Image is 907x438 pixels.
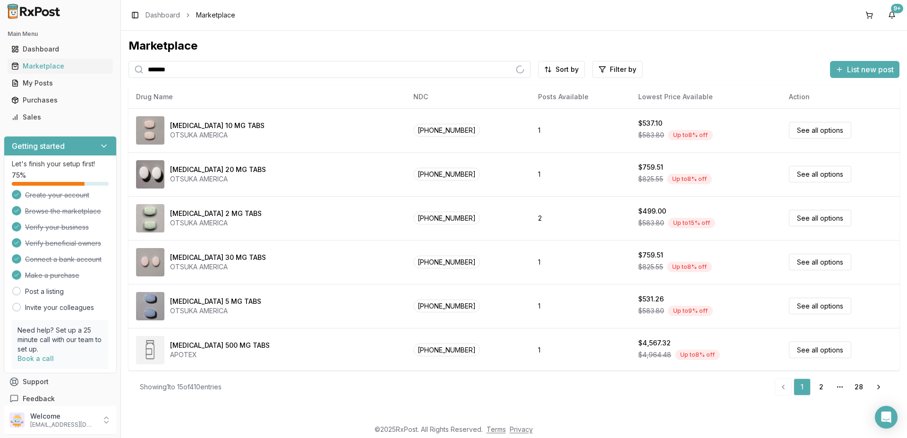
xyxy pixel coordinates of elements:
[170,341,270,350] div: [MEDICAL_DATA] 500 MG TABS
[789,166,851,182] a: See all options
[4,390,117,407] button: Feedback
[8,92,113,109] a: Purchases
[413,124,480,137] span: [PHONE_NUMBER]
[8,58,113,75] a: Marketplace
[170,306,261,316] div: OTSUKA AMERICA
[638,119,662,128] div: $537.10
[638,262,663,272] span: $825.55
[25,239,101,248] span: Verify beneficial owners
[4,76,117,91] button: My Posts
[8,109,113,126] a: Sales
[136,336,164,364] img: Abiraterone Acetate 500 MG TABS
[638,250,663,260] div: $759.51
[170,130,265,140] div: OTSUKA AMERICA
[413,212,480,224] span: [PHONE_NUMBER]
[531,152,631,196] td: 1
[869,378,888,395] a: Go to next page
[170,121,265,130] div: [MEDICAL_DATA] 10 MG TABS
[8,41,113,58] a: Dashboard
[668,218,715,228] div: Up to 15 % off
[638,174,663,184] span: $825.55
[170,350,270,360] div: APOTEX
[789,342,851,358] a: See all options
[830,61,899,78] button: List new post
[11,44,109,54] div: Dashboard
[850,378,867,395] a: 28
[136,248,164,276] img: Abilify 30 MG TABS
[12,140,65,152] h3: Getting started
[25,223,89,232] span: Verify your business
[25,255,102,264] span: Connect a bank account
[789,298,851,314] a: See all options
[4,373,117,390] button: Support
[11,112,109,122] div: Sales
[667,262,712,272] div: Up to 8 % off
[531,240,631,284] td: 1
[4,110,117,125] button: Sales
[531,86,631,108] th: Posts Available
[781,86,899,108] th: Action
[638,130,664,140] span: $583.80
[4,42,117,57] button: Dashboard
[830,66,899,75] a: List new post
[884,8,899,23] button: 9+
[170,218,262,228] div: OTSUKA AMERICA
[794,378,811,395] a: 1
[17,326,103,354] p: Need help? Set up a 25 minute call with our team to set up.
[12,159,109,169] p: Let's finish your setup first!
[11,95,109,105] div: Purchases
[610,65,636,74] span: Filter by
[25,303,94,312] a: Invite your colleagues
[30,421,96,429] p: [EMAIL_ADDRESS][DOMAIN_NAME]
[531,328,631,372] td: 1
[17,354,54,362] a: Book a call
[638,163,663,172] div: $759.51
[136,160,164,189] img: Abilify 20 MG TABS
[170,297,261,306] div: [MEDICAL_DATA] 5 MG TABS
[531,196,631,240] td: 2
[638,338,671,348] div: $4,567.32
[538,61,585,78] button: Sort by
[668,306,713,316] div: Up to 9 % off
[136,292,164,320] img: Abilify 5 MG TABS
[789,254,851,270] a: See all options
[531,284,631,328] td: 1
[8,30,113,38] h2: Main Menu
[11,78,109,88] div: My Posts
[638,206,666,216] div: $499.00
[196,10,235,20] span: Marketplace
[145,10,235,20] nav: breadcrumb
[413,168,480,180] span: [PHONE_NUMBER]
[170,253,266,262] div: [MEDICAL_DATA] 30 MG TABS
[4,59,117,74] button: Marketplace
[592,61,642,78] button: Filter by
[638,306,664,316] span: $583.80
[170,209,262,218] div: [MEDICAL_DATA] 2 MG TABS
[140,382,222,392] div: Showing 1 to 15 of 410 entries
[25,190,89,200] span: Create your account
[638,218,664,228] span: $583.80
[847,64,894,75] span: List new post
[136,204,164,232] img: Abilify 2 MG TABS
[8,75,113,92] a: My Posts
[813,378,830,395] a: 2
[668,130,713,140] div: Up to 8 % off
[25,206,101,216] span: Browse the marketplace
[510,425,533,433] a: Privacy
[25,271,79,280] span: Make a purchase
[789,122,851,138] a: See all options
[413,256,480,268] span: [PHONE_NUMBER]
[4,4,64,19] img: RxPost Logo
[891,4,903,13] div: 9+
[775,378,888,395] nav: pagination
[556,65,579,74] span: Sort by
[406,86,531,108] th: NDC
[170,174,266,184] div: OTSUKA AMERICA
[4,93,117,108] button: Purchases
[170,262,266,272] div: OTSUKA AMERICA
[30,412,96,421] p: Welcome
[9,412,25,428] img: User avatar
[675,350,720,360] div: Up to 8 % off
[170,165,266,174] div: [MEDICAL_DATA] 20 MG TABS
[136,116,164,145] img: Abilify 10 MG TABS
